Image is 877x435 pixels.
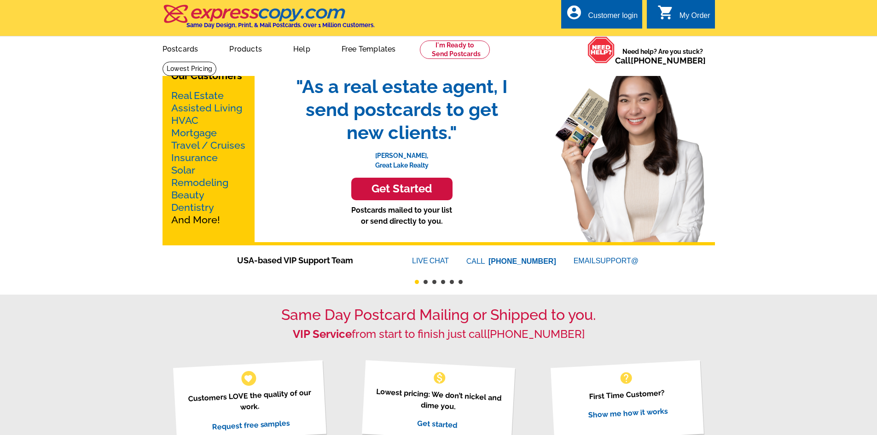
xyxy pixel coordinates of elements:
[171,164,195,176] a: Solar
[412,257,449,265] a: LIVECHAT
[415,280,419,284] button: 1 of 6
[171,189,204,201] a: Beauty
[212,418,290,431] a: Request free samples
[171,177,228,188] a: Remodeling
[287,75,517,144] span: "As a real estate agent, I send postcards to get new clients."
[566,4,582,21] i: account_circle
[657,10,710,22] a: shopping_cart My Order
[163,11,375,29] a: Same Day Design, Print, & Mail Postcards. Over 1 Million Customers.
[450,280,454,284] button: 5 of 6
[615,56,706,65] span: Call
[287,144,517,170] p: [PERSON_NAME], Great Lake Realty
[171,127,217,139] a: Mortgage
[237,254,384,267] span: USA-based VIP Support Team
[171,115,198,126] a: HVAC
[615,47,710,65] span: Need help? Are you stuck?
[441,280,445,284] button: 4 of 6
[424,280,428,284] button: 2 of 6
[631,56,706,65] a: [PHONE_NUMBER]
[562,386,692,404] p: First Time Customer?
[186,22,375,29] h4: Same Day Design, Print, & Mail Postcards. Over 1 Million Customers.
[171,152,218,163] a: Insurance
[171,89,246,226] p: And More!
[185,387,315,416] p: Customers LOVE the quality of our work.
[327,37,411,59] a: Free Templates
[657,4,674,21] i: shopping_cart
[596,255,640,267] font: SUPPORT@
[466,256,486,267] font: CALL
[287,205,517,227] p: Postcards mailed to your list or send directly to you.
[363,182,441,196] h3: Get Started
[619,371,633,385] span: help
[488,257,556,265] a: [PHONE_NUMBER]
[171,202,214,213] a: Dentistry
[148,37,213,59] a: Postcards
[244,373,253,383] span: favorite
[432,371,447,385] span: monetization_on
[412,255,430,267] font: LIVE
[432,280,436,284] button: 3 of 6
[287,178,517,200] a: Get Started
[163,328,715,341] h2: from start to finish just call
[588,12,638,24] div: Customer login
[566,10,638,22] a: account_circle Customer login
[587,36,615,64] img: help
[417,418,458,429] a: Get started
[163,306,715,324] h1: Same Day Postcard Mailing or Shipped to you.
[171,139,245,151] a: Travel / Cruises
[373,386,504,415] p: Lowest pricing: We don’t nickel and dime you.
[487,327,585,341] a: [PHONE_NUMBER]
[171,102,242,114] a: Assisted Living
[279,37,325,59] a: Help
[459,280,463,284] button: 6 of 6
[293,327,352,341] strong: VIP Service
[215,37,277,59] a: Products
[574,257,640,265] a: EMAILSUPPORT@
[680,12,710,24] div: My Order
[171,90,224,101] a: Real Estate
[588,406,668,419] a: Show me how it works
